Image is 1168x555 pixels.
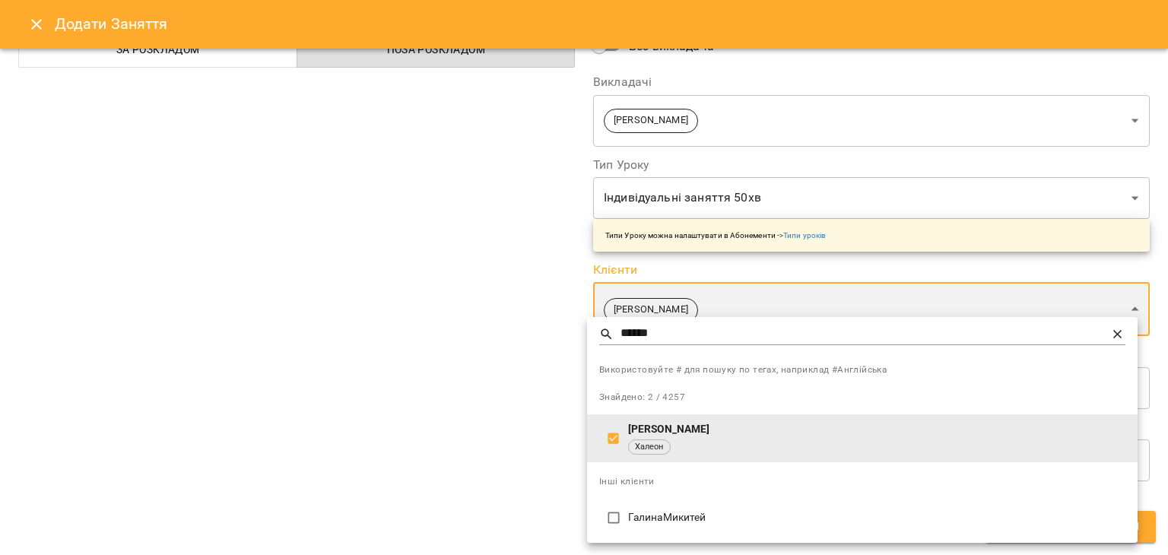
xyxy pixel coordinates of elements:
[599,363,1125,378] span: Використовуйте # для пошуку по тегах, наприклад #Англійська
[628,510,1125,525] p: ГалинаМикитей
[599,392,685,402] span: Знайдено: 2 / 4257
[629,441,670,454] span: Халеон
[599,476,655,487] span: Інші клієнти
[628,422,1125,437] p: [PERSON_NAME]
